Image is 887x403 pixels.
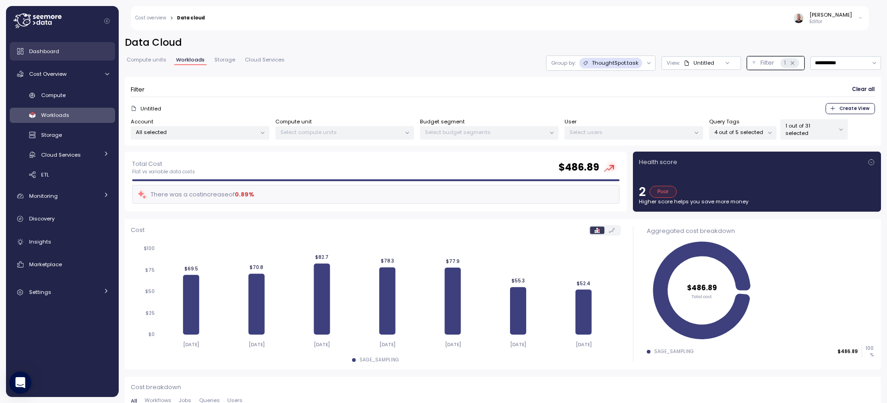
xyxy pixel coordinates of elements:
div: SAGE_SAMPLING [654,348,694,355]
label: Budget segment [420,118,465,126]
p: Higher score helps you save more money [639,198,875,205]
span: Dashboard [29,48,59,55]
tspan: $50 [145,288,155,294]
tspan: [DATE] [510,342,526,348]
div: Data cloud [177,16,205,20]
p: ThoughtSpot.task [592,59,638,67]
a: Dashboard [10,42,115,61]
span: Marketplace [29,261,62,268]
p: Filter [760,58,774,67]
tspan: $70.8 [249,264,263,270]
span: Storage [214,57,235,62]
a: Marketplace [10,255,115,274]
div: There was a cost increase of [137,189,254,200]
tspan: [DATE] [379,342,395,348]
p: 100 % [862,345,873,358]
a: Insights [10,232,115,251]
tspan: $77.9 [446,258,460,264]
span: Users [227,398,243,403]
div: Poor [650,186,677,198]
label: Query Tags [709,118,740,126]
span: Cloud Services [41,151,81,159]
span: Workloads [176,57,205,62]
div: SAGE_SAMPLING [359,357,399,363]
img: ACg8ocLvvornSZte8hykj4Ql_Uo4KADYwCbdhP6l2wzgeKKnI41QWxw=s96-c [794,13,803,23]
button: Collapse navigation [101,18,113,24]
tspan: $25 [146,310,155,316]
a: Discovery [10,210,115,228]
label: Compute unit [275,118,312,126]
tspan: $78.3 [381,258,394,264]
tspan: [DATE] [444,342,461,348]
span: Insights [29,238,51,245]
p: Cost breakdown [131,383,875,392]
tspan: Total cost [692,293,712,299]
button: Create View [826,103,875,114]
p: Flat vs variable data costs [132,169,195,175]
div: [PERSON_NAME] [809,11,852,18]
p: Filter [131,85,145,94]
label: User [565,118,577,126]
p: Select users [570,128,690,136]
span: Create View [839,104,869,114]
span: Cost Overview [29,70,67,78]
div: 0.89 % [235,190,254,199]
p: All selected [136,128,256,136]
p: Editor [809,18,852,25]
span: Jobs [179,398,191,403]
p: View : [667,59,680,67]
p: 4 out of 5 selected [714,128,764,136]
span: Workflows [145,398,171,403]
tspan: $55.3 [511,278,525,284]
h2: Data Cloud [125,36,881,49]
tspan: [DATE] [314,342,330,348]
a: ETL [10,167,115,182]
a: Workloads [10,108,115,123]
span: Queries [199,398,220,403]
span: Settings [29,288,51,296]
label: Account [131,118,153,126]
tspan: $75 [145,267,155,273]
tspan: $100 [144,245,155,251]
p: Total Cost [132,159,195,169]
span: Compute units [127,57,166,62]
p: Select budget segments [425,128,546,136]
tspan: [DATE] [183,342,199,348]
span: ETL [41,171,49,178]
p: Untitled [140,105,161,112]
a: Cloud Services [10,147,115,162]
tspan: $52.4 [577,280,590,286]
p: Cost [131,226,145,235]
div: Aggregated cost breakdown [647,226,874,236]
span: Workloads [41,111,69,119]
tspan: [DATE] [249,342,265,348]
div: Untitled [693,59,714,67]
p: $486.89 [838,348,858,355]
tspan: $486.89 [687,283,717,293]
span: Compute [41,92,66,99]
span: Cloud Services [245,57,285,62]
p: 1 [784,58,786,67]
p: 2 [639,186,646,198]
button: Clear all [851,83,875,96]
a: Settings [10,283,115,302]
p: Group by: [551,59,576,67]
a: Storage [10,128,115,143]
span: Clear all [852,83,875,96]
a: Monitoring [10,187,115,205]
a: Compute [10,88,115,103]
tspan: $82.7 [315,254,328,260]
span: Storage [41,131,62,139]
p: Select compute units [280,128,401,136]
div: > [170,15,173,21]
a: Cost overview [135,16,166,20]
tspan: $0 [148,331,155,337]
button: Filter1 [747,56,804,70]
p: 1 out of 31 selected [785,122,835,137]
tspan: $69.5 [184,265,198,271]
h2: $ 486.89 [559,161,599,174]
span: Monitoring [29,192,58,200]
a: Cost Overview [10,65,115,83]
p: Health score [639,158,677,167]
